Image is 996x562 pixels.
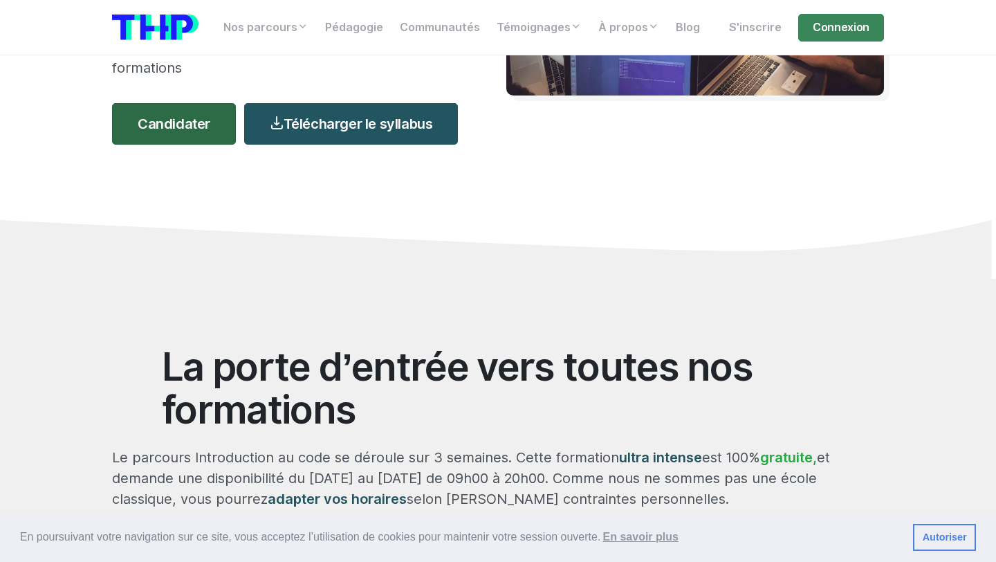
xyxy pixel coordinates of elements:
a: Pédagogie [317,14,391,42]
span: En poursuivant votre navigation sur ce site, vous acceptez l’utilisation de cookies pour mainteni... [20,527,902,547]
a: Blog [667,14,708,42]
a: À propos [590,14,667,42]
a: Communautés [391,14,488,42]
a: learn more about cookies [600,527,681,547]
img: logo [112,15,199,40]
a: S'inscrire [721,14,790,42]
a: Nos parcours [215,14,317,42]
span: adapter vos horaires [268,491,407,507]
a: Témoignages [488,14,590,42]
a: Candidater [112,103,236,145]
a: Télécharger le syllabus [244,103,458,145]
h2: La porte d’entrée vers toutes nos formations [162,345,834,430]
p: Le parcours Introduction au code se déroule sur 3 semaines. Cette formation est 100% et demande u... [112,447,884,509]
span: gratuite, [760,449,817,466]
span: ultra intense [619,449,702,466]
p: Passez à la vitesse supérieure en intégrant nos formations [112,37,465,78]
a: Connexion [798,14,884,42]
a: dismiss cookie message [913,524,976,552]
